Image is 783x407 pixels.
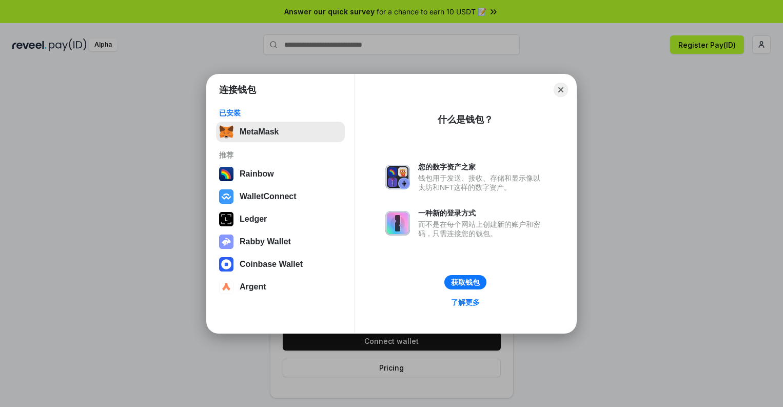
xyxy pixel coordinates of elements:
div: 钱包用于发送、接收、存储和显示像以太坊和NFT这样的数字资产。 [418,173,545,192]
div: 获取钱包 [451,278,480,287]
div: 一种新的登录方式 [418,208,545,218]
button: Rainbow [216,164,345,184]
img: svg+xml,%3Csvg%20xmlns%3D%22http%3A%2F%2Fwww.w3.org%2F2000%2Fsvg%22%20fill%3D%22none%22%20viewBox... [385,165,410,189]
div: Rainbow [240,169,274,179]
img: svg+xml,%3Csvg%20width%3D%2228%22%20height%3D%2228%22%20viewBox%3D%220%200%2028%2028%22%20fill%3D... [219,280,233,294]
div: 您的数字资产之家 [418,162,545,171]
img: svg+xml,%3Csvg%20xmlns%3D%22http%3A%2F%2Fwww.w3.org%2F2000%2Fsvg%22%20width%3D%2228%22%20height%3... [219,212,233,226]
img: svg+xml,%3Csvg%20xmlns%3D%22http%3A%2F%2Fwww.w3.org%2F2000%2Fsvg%22%20fill%3D%22none%22%20viewBox... [219,235,233,249]
button: WalletConnect [216,186,345,207]
h1: 连接钱包 [219,84,256,96]
img: svg+xml,%3Csvg%20width%3D%22120%22%20height%3D%22120%22%20viewBox%3D%220%200%20120%20120%22%20fil... [219,167,233,181]
div: WalletConnect [240,192,297,201]
button: Ledger [216,209,345,229]
div: 什么是钱包？ [438,113,493,126]
div: 推荐 [219,150,342,160]
div: MetaMask [240,127,279,137]
button: 获取钱包 [444,275,486,289]
div: Argent [240,282,266,292]
button: MetaMask [216,122,345,142]
img: svg+xml,%3Csvg%20fill%3D%22none%22%20height%3D%2233%22%20viewBox%3D%220%200%2035%2033%22%20width%... [219,125,233,139]
div: 了解更多 [451,298,480,307]
div: Ledger [240,215,267,224]
button: Rabby Wallet [216,231,345,252]
button: Close [554,83,568,97]
img: svg+xml,%3Csvg%20width%3D%2228%22%20height%3D%2228%22%20viewBox%3D%220%200%2028%2028%22%20fill%3D... [219,189,233,204]
div: Coinbase Wallet [240,260,303,269]
img: svg+xml,%3Csvg%20width%3D%2228%22%20height%3D%2228%22%20viewBox%3D%220%200%2028%2028%22%20fill%3D... [219,257,233,272]
button: Argent [216,277,345,297]
div: 而不是在每个网站上创建新的账户和密码，只需连接您的钱包。 [418,220,545,238]
div: 已安装 [219,108,342,118]
img: svg+xml,%3Csvg%20xmlns%3D%22http%3A%2F%2Fwww.w3.org%2F2000%2Fsvg%22%20fill%3D%22none%22%20viewBox... [385,211,410,236]
div: Rabby Wallet [240,237,291,246]
button: Coinbase Wallet [216,254,345,275]
a: 了解更多 [445,296,486,309]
